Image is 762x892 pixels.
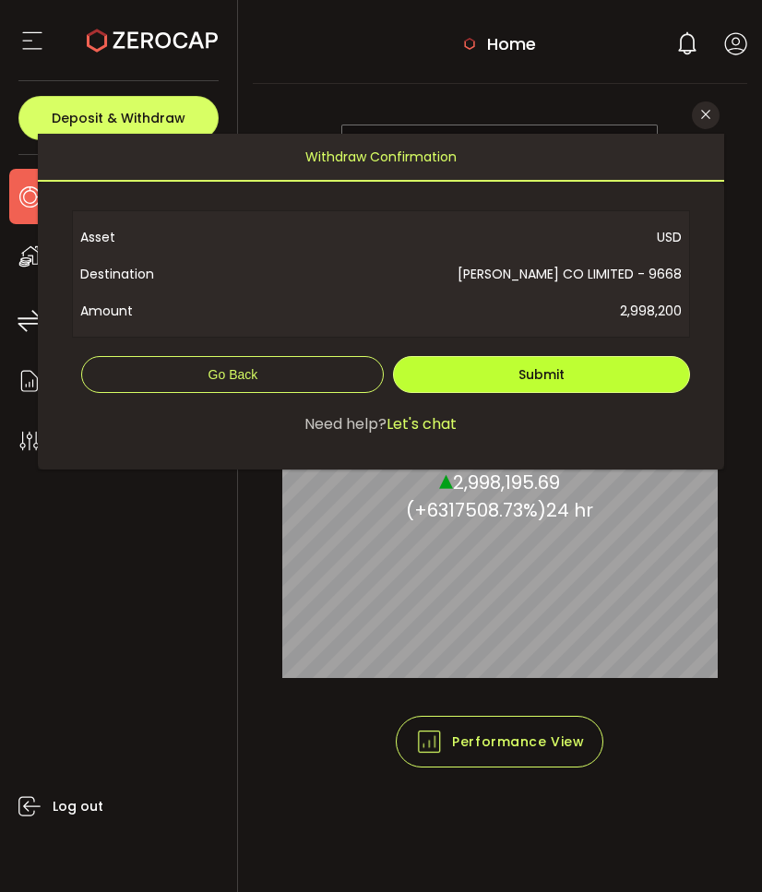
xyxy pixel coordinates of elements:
[81,356,384,393] button: Go Back
[692,101,720,129] button: Close
[304,413,387,435] span: Need help?
[541,693,762,892] div: 聊天小工具
[518,365,565,384] span: Submit
[208,367,258,382] span: Go Back
[80,292,197,329] span: Amount
[387,413,457,435] span: Let's chat
[197,256,681,292] span: [PERSON_NAME] CO LIMITED - 9668
[393,356,689,393] button: Submit
[197,292,681,329] span: 2,998,200
[305,134,457,180] span: Withdraw Confirmation
[80,256,197,292] span: Destination
[38,134,723,470] div: dialog
[541,693,762,892] iframe: Chat Widget
[80,219,197,256] span: Asset
[197,219,681,256] span: USD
